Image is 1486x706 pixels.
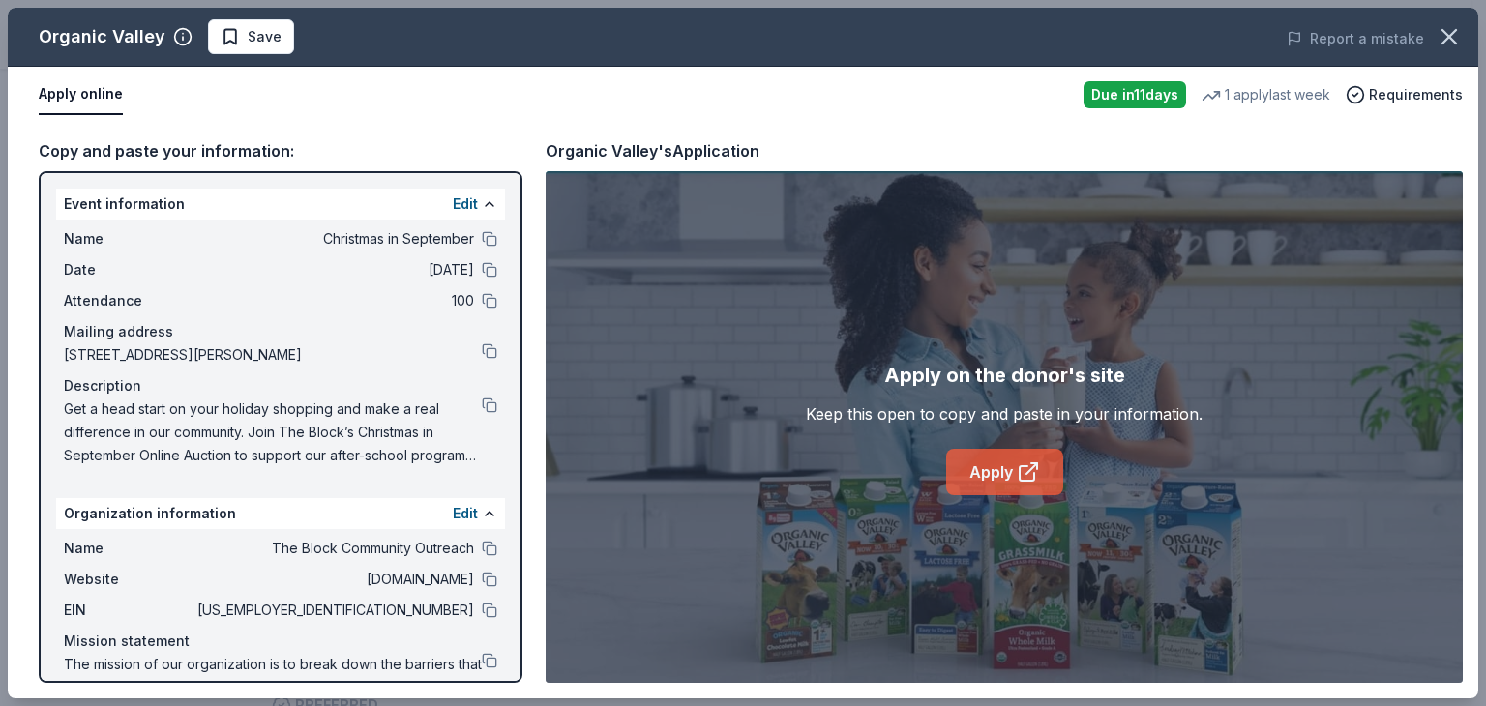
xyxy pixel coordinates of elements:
button: Apply online [39,74,123,115]
div: Organic Valley's Application [546,138,759,163]
div: Due in 11 days [1084,81,1186,108]
span: 100 [193,289,474,312]
button: Report a mistake [1287,27,1424,50]
span: Date [64,258,193,281]
div: Organization information [56,498,505,529]
span: Get a head start on your holiday shopping and make a real difference in our community. Join The B... [64,397,482,467]
div: Copy and paste your information: [39,138,522,163]
span: Name [64,537,193,560]
span: Website [64,568,193,591]
div: Mailing address [64,320,497,343]
button: Requirements [1346,83,1463,106]
span: Attendance [64,289,193,312]
span: EIN [64,599,193,622]
span: Name [64,227,193,250]
div: Apply on the donor's site [884,360,1125,391]
span: Requirements [1369,83,1463,106]
div: Mission statement [64,630,497,653]
span: The Block Community Outreach [193,537,474,560]
button: Edit [453,192,478,216]
div: Description [64,374,497,397]
div: Event information [56,189,505,220]
div: Organic Valley [39,21,165,52]
div: Keep this open to copy and paste in your information. [806,402,1203,426]
span: [US_EMPLOYER_IDENTIFICATION_NUMBER] [193,599,474,622]
div: 1 apply last week [1202,83,1330,106]
span: [STREET_ADDRESS][PERSON_NAME] [64,343,482,367]
span: [DATE] [193,258,474,281]
span: [DOMAIN_NAME] [193,568,474,591]
button: Save [208,19,294,54]
button: Edit [453,502,478,525]
a: Apply [946,449,1063,495]
span: Save [248,25,282,48]
span: Christmas in September [193,227,474,250]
